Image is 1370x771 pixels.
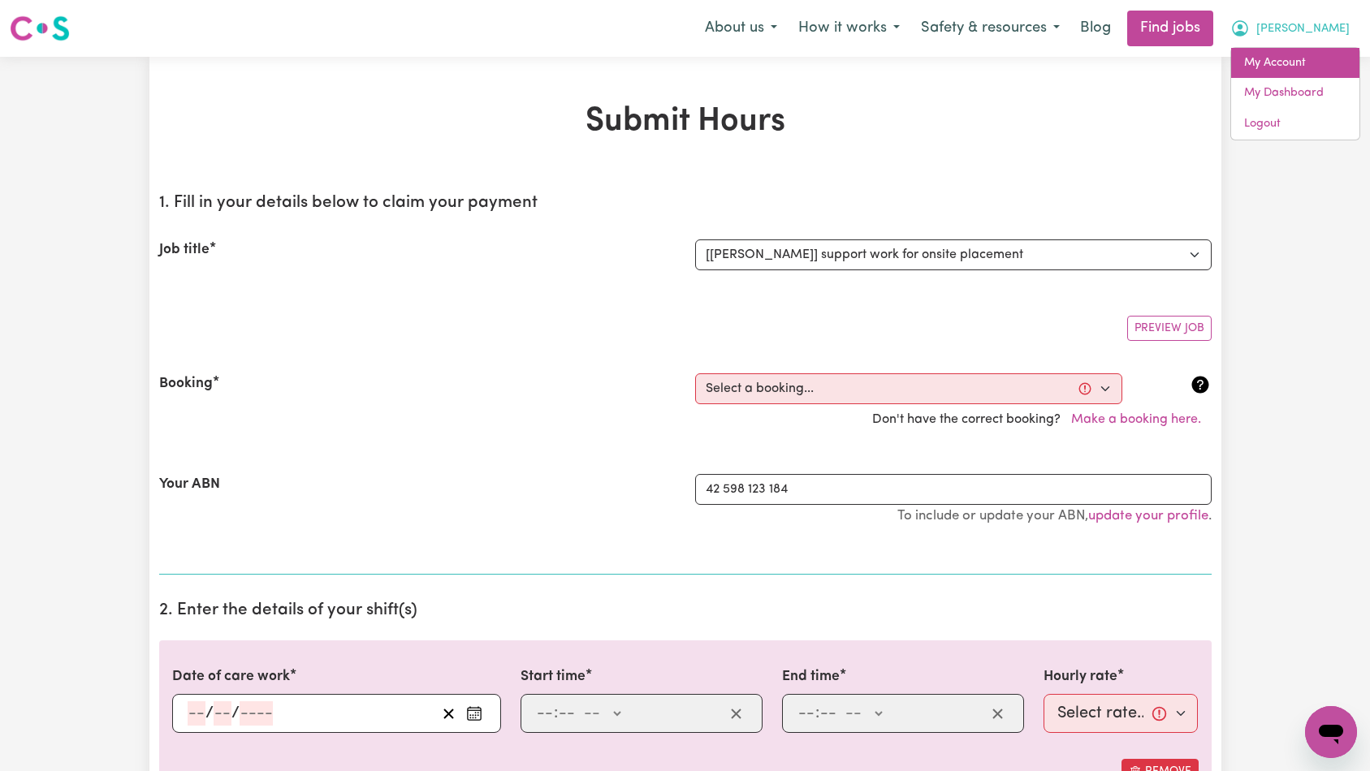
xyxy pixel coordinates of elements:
[231,704,240,722] span: /
[1044,666,1117,687] label: Hourly rate
[240,701,273,726] input: ----
[910,11,1070,45] button: Safety & resources
[897,509,1212,523] small: To include or update your ABN, .
[461,701,487,726] button: Enter the date of care work
[521,666,586,687] label: Start time
[172,666,290,687] label: Date of care work
[436,701,461,726] button: Clear date
[872,413,1212,426] span: Don't have the correct booking?
[1127,316,1212,341] button: Preview Job
[1220,11,1360,45] button: My Account
[159,373,213,394] label: Booking
[1231,48,1359,79] a: My Account
[797,701,815,726] input: --
[1305,706,1357,758] iframe: Button to launch messaging window
[815,704,819,722] span: :
[536,701,554,726] input: --
[159,102,1212,141] h1: Submit Hours
[159,239,210,261] label: Job title
[554,704,558,722] span: :
[159,193,1212,213] h2: 1. Fill in your details below to claim your payment
[10,10,70,47] a: Careseekers logo
[782,666,840,687] label: End time
[188,701,205,726] input: --
[694,11,788,45] button: About us
[205,704,214,722] span: /
[214,701,231,726] input: --
[819,701,837,726] input: --
[1061,404,1212,435] button: Make a booking here.
[1231,78,1359,109] a: My Dashboard
[1070,11,1121,46] a: Blog
[10,14,70,43] img: Careseekers logo
[1088,509,1208,523] a: update your profile
[159,474,220,495] label: Your ABN
[788,11,910,45] button: How it works
[558,701,576,726] input: --
[1230,47,1360,140] div: My Account
[1256,20,1350,38] span: [PERSON_NAME]
[159,601,1212,621] h2: 2. Enter the details of your shift(s)
[1231,109,1359,140] a: Logout
[1127,11,1213,46] a: Find jobs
